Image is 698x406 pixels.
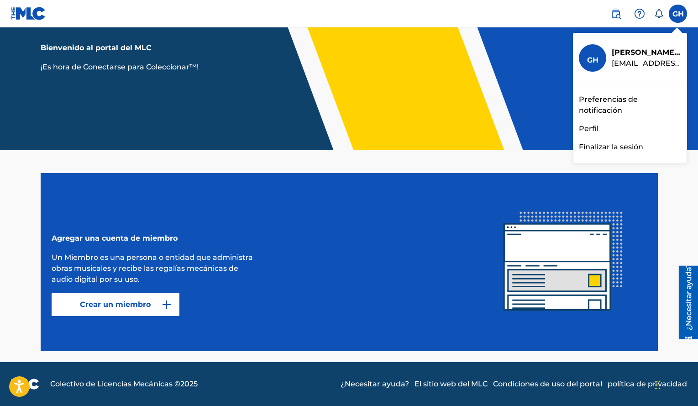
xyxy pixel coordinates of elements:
font: ¿Necesitar ayuda? [341,380,409,388]
font: 2025 [180,380,198,388]
iframe: Widget de chat [652,362,698,406]
font: política de privacidad [608,380,687,388]
font: Colectivo de Licencias Mecánicas © [50,380,180,388]
p: satjore@gmail.com [612,58,681,69]
font: Preferencias de notificación [579,95,638,115]
div: Arrastrar [655,371,661,399]
a: Preferencias de notificación [579,94,681,116]
a: política de privacidad [608,379,687,390]
font: Un Miembro es una persona o entidad que administra obras musicales y recibe las regalías mecánica... [52,253,253,284]
a: Búsqueda pública [607,5,625,23]
font: Finalizar la sesión [579,142,643,151]
font: ¡Es hora de Conectarse para Coleccionar™! [41,63,199,71]
font: [PERSON_NAME] [612,48,677,57]
font: GH [587,56,598,64]
div: Notificaciones [654,9,663,18]
div: Ayuda [630,5,649,23]
font: Agregar una cuenta de miembro [52,234,178,243]
img: imagen [480,179,647,346]
font: Crear un miembro [80,300,151,309]
p: Gerald Alexander Henríquez Vólquez [612,47,681,58]
img: Logotipo del MLC [11,7,46,20]
a: Crear un miembro [52,293,179,316]
img: 9d2ae6d4665cec9f34b9.svg [161,299,172,310]
a: ¿Necesitar ayuda? [341,379,409,390]
a: Perfil [579,123,598,134]
img: buscar [610,8,621,19]
font: Condiciones de uso del portal [493,380,602,388]
iframe: Centro de recursos [672,266,698,339]
a: Condiciones de uso del portal [493,379,602,390]
a: El sitio web del MLC [415,379,488,390]
font: Bienvenido al portal del MLC [41,43,152,52]
div: Menú de usuario [669,5,687,23]
img: ayuda [634,8,645,19]
font: El sitio web del MLC [415,380,488,388]
img: logo [11,379,39,390]
font: Perfil [579,124,598,133]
